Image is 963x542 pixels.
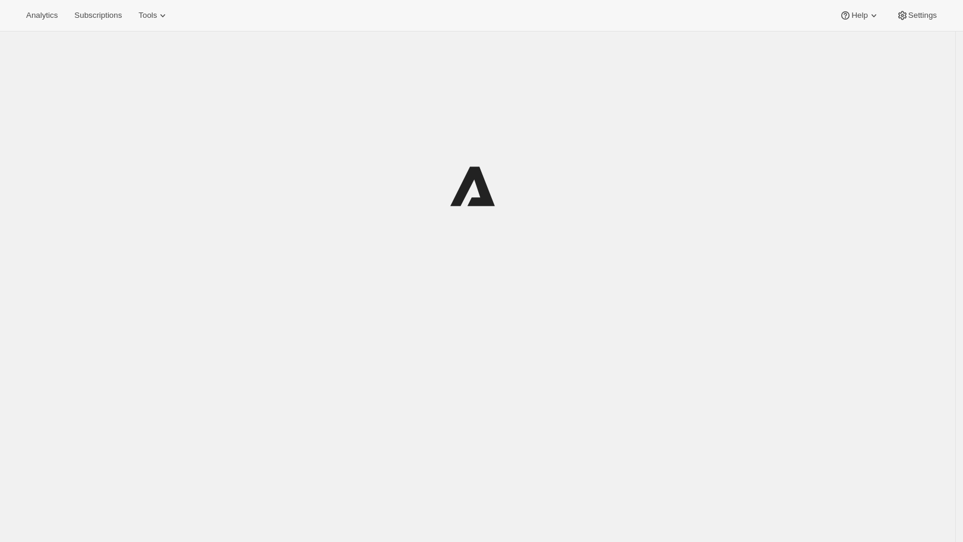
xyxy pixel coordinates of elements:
span: Subscriptions [74,11,122,20]
span: Help [851,11,867,20]
button: Analytics [19,7,65,24]
button: Subscriptions [67,7,129,24]
span: Analytics [26,11,58,20]
span: Tools [138,11,157,20]
span: Settings [908,11,937,20]
button: Settings [889,7,944,24]
button: Help [832,7,886,24]
button: Tools [131,7,176,24]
